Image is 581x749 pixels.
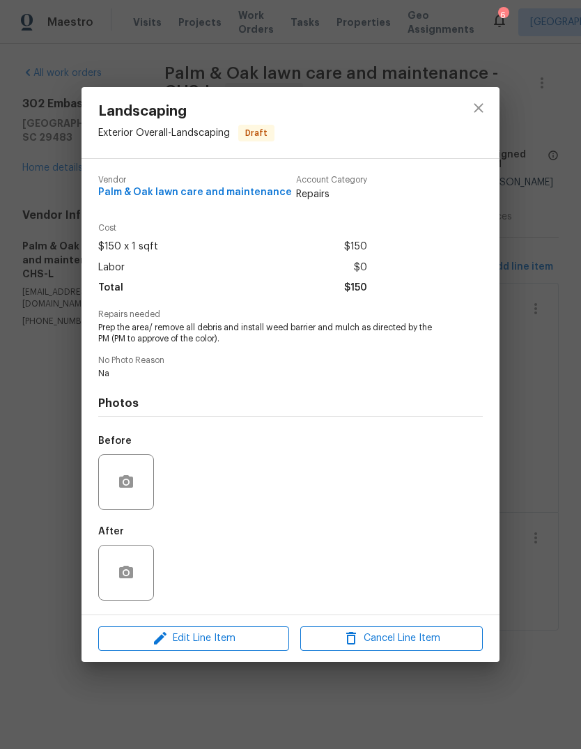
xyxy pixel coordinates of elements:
span: Vendor [98,176,292,185]
span: $150 [344,278,367,298]
span: Draft [240,126,273,140]
h5: After [98,527,124,536]
span: No Photo Reason [98,356,483,365]
button: close [462,91,495,125]
span: Palm & Oak lawn care and maintenance [98,187,292,198]
h4: Photos [98,396,483,410]
span: Repairs [296,187,367,201]
span: Prep the area/ remove all debris and install weed barrier and mulch as directed by the PM (PM to ... [98,322,444,346]
span: Labor [98,258,125,278]
span: $0 [354,258,367,278]
span: Account Category [296,176,367,185]
span: Total [98,278,123,298]
span: Edit Line Item [102,630,285,647]
span: Na [98,368,444,380]
h5: Before [98,436,132,446]
div: 6 [498,8,508,22]
button: Edit Line Item [98,626,289,651]
span: Exterior Overall - Landscaping [98,128,230,138]
span: Cost [98,224,367,233]
span: $150 x 1 sqft [98,237,158,257]
span: Repairs needed [98,310,483,319]
span: Landscaping [98,104,274,119]
span: $150 [344,237,367,257]
button: Cancel Line Item [300,626,483,651]
span: Cancel Line Item [304,630,479,647]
